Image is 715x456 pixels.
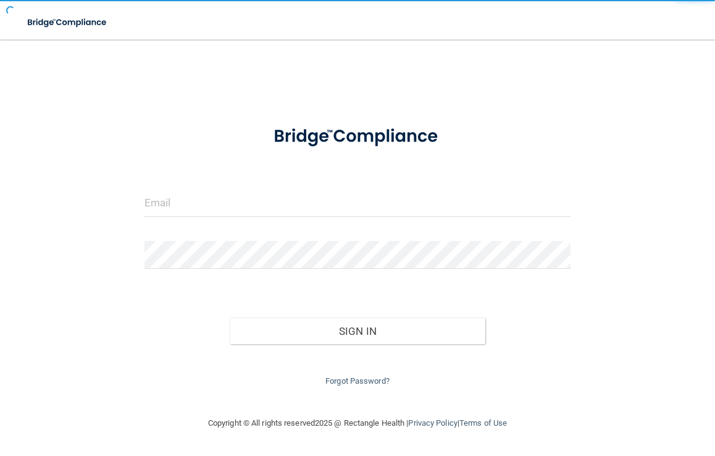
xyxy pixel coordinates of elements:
[19,10,117,35] img: bridge_compliance_login_screen.278c3ca4.svg
[144,189,571,217] input: Email
[325,376,390,386] a: Forgot Password?
[132,403,583,443] div: Copyright © All rights reserved 2025 @ Rectangle Health | |
[459,418,507,428] a: Terms of Use
[408,418,457,428] a: Privacy Policy
[230,318,485,345] button: Sign In
[256,114,459,159] img: bridge_compliance_login_screen.278c3ca4.svg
